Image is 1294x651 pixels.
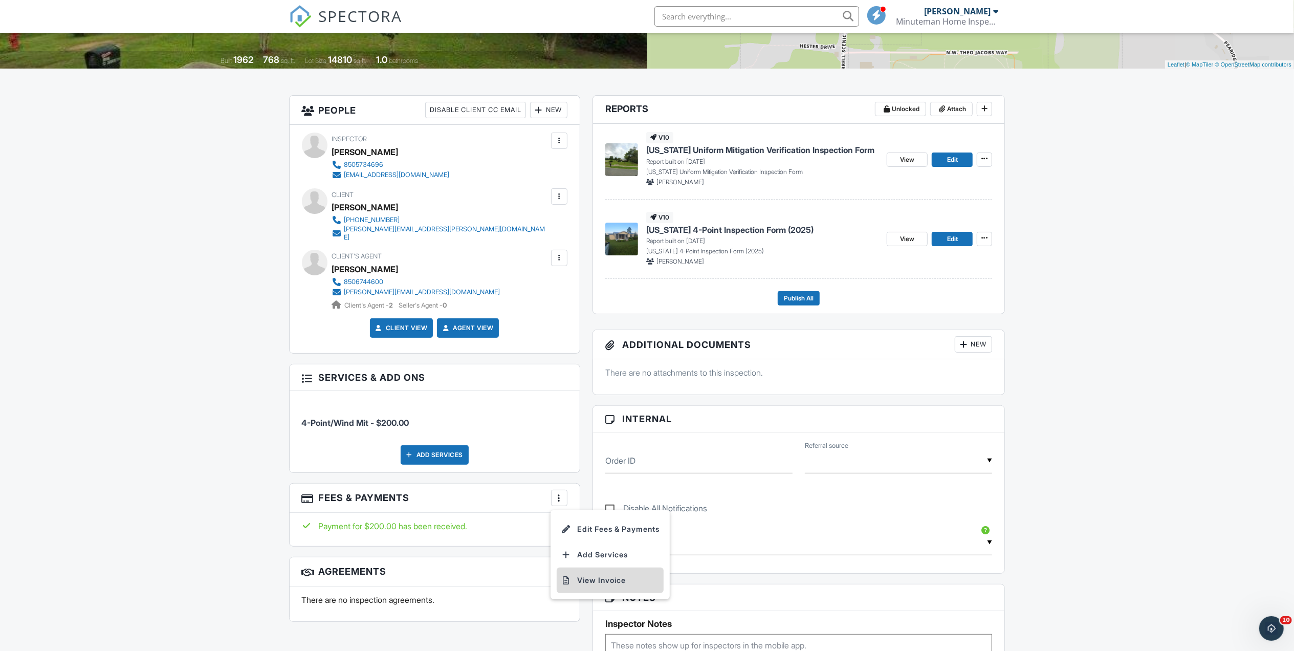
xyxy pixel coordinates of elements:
div: 8505734696 [344,161,384,169]
h3: Notes [593,584,1005,611]
div: [PHONE_NUMBER] [344,216,400,224]
strong: 2 [389,301,393,309]
label: Disable All Notifications [605,504,707,516]
input: Search everything... [654,6,859,27]
div: [PERSON_NAME] [332,200,399,215]
span: Inspector [332,135,367,143]
h3: Agreements [290,557,580,587]
span: Built [221,57,232,64]
span: Lot Size [305,57,326,64]
div: Disable Client CC Email [425,102,526,118]
span: Seller's Agent - [399,301,447,309]
a: Leaflet [1168,61,1185,68]
div: 768 [263,54,279,65]
h3: Additional Documents [593,330,1005,359]
h3: People [290,96,580,125]
div: [PERSON_NAME][EMAIL_ADDRESS][PERSON_NAME][DOMAIN_NAME] [344,225,549,242]
div: 8506744600 [344,278,384,286]
a: 8506744600 [332,277,500,287]
a: 8505734696 [332,160,450,170]
a: Agent View [441,323,493,333]
div: [PERSON_NAME][EMAIL_ADDRESS][DOMAIN_NAME] [344,288,500,296]
span: 4-Point/Wind Mit - $200.00 [302,418,409,428]
iframe: Intercom live chat [1259,616,1284,641]
div: 1.0 [376,54,387,65]
span: sq. ft. [281,57,295,64]
a: [PHONE_NUMBER] [332,215,549,225]
h5: Inspector Notes [605,619,993,629]
div: Add Services [401,445,469,465]
span: 10 [1280,616,1292,624]
a: © OpenStreetMap contributors [1215,61,1291,68]
span: Client's Agent - [345,301,395,309]
a: Client View [374,323,428,333]
label: Order ID [605,455,635,466]
div: [PERSON_NAME] [332,144,399,160]
span: Client [332,191,354,199]
span: Client's Agent [332,252,382,260]
a: [PERSON_NAME][EMAIL_ADDRESS][DOMAIN_NAME] [332,287,500,297]
a: [EMAIL_ADDRESS][DOMAIN_NAME] [332,170,450,180]
h3: Services & Add ons [290,364,580,391]
div: 14810 [328,54,352,65]
h3: Fees & Payments [290,484,580,513]
label: Referral source [805,441,848,450]
div: New [955,336,992,353]
li: Service: 4-Point/Wind Mit [302,399,567,437]
a: © MapTiler [1186,61,1214,68]
div: [PERSON_NAME] [925,6,991,16]
div: New [530,102,567,118]
strong: 0 [443,301,447,309]
span: SPECTORA [319,5,403,27]
p: There are no inspection agreements. [302,594,567,605]
span: bathrooms [389,57,418,64]
span: sq.ft. [354,57,366,64]
div: Payment for $200.00 has been received. [302,520,567,532]
h3: Internal [593,406,1005,432]
p: There are no attachments to this inspection. [605,367,993,378]
img: The Best Home Inspection Software - Spectora [289,5,312,28]
div: | [1165,60,1294,69]
a: [PERSON_NAME] [332,262,399,277]
div: [EMAIL_ADDRESS][DOMAIN_NAME] [344,171,450,179]
a: SPECTORA [289,14,403,35]
a: [PERSON_NAME][EMAIL_ADDRESS][PERSON_NAME][DOMAIN_NAME] [332,225,549,242]
div: Minuteman Home Inspections [896,16,999,27]
div: 1962 [233,54,253,65]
